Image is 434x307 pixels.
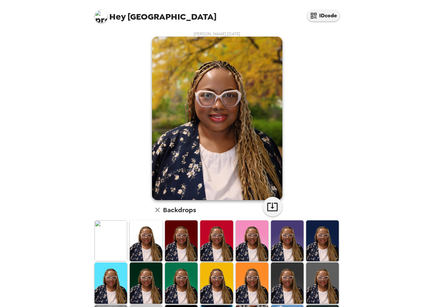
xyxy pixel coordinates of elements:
[307,10,340,21] button: IDcode
[163,205,196,215] h6: Backdrops
[194,31,240,37] span: [PERSON_NAME] , [DATE]
[109,11,126,23] span: Hey
[95,10,108,23] img: profile pic
[152,37,282,200] img: user
[95,7,217,21] span: [GEOGRAPHIC_DATA]
[95,220,127,261] img: Original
